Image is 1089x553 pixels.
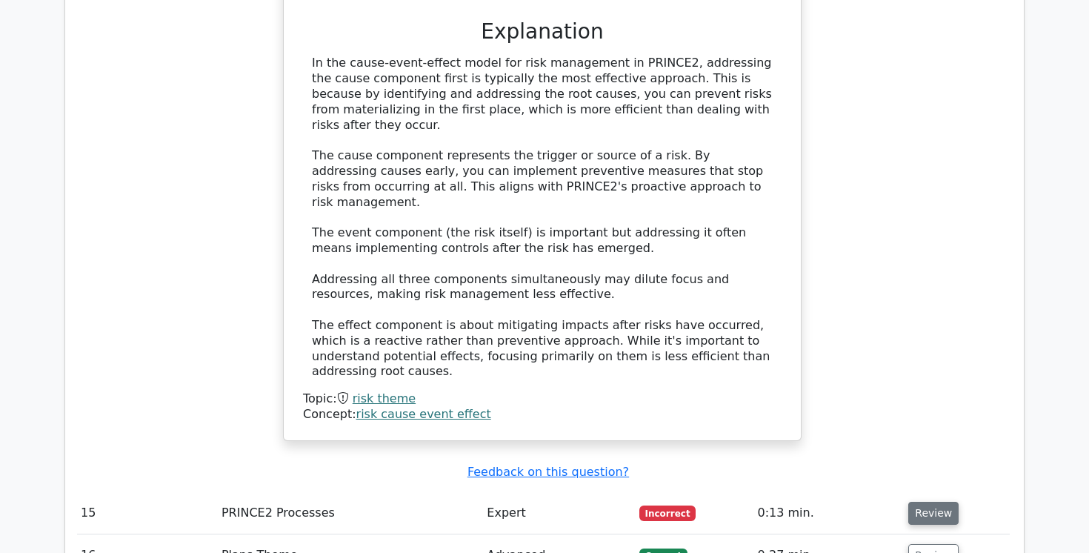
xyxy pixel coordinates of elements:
div: Concept: [303,407,782,423]
td: 0:13 min. [751,492,902,534]
button: Review [908,502,959,525]
td: Expert [481,492,633,534]
td: 15 [75,492,216,534]
a: Feedback on this question? [467,465,629,479]
a: risk theme [353,391,416,405]
span: Incorrect [639,506,696,520]
h3: Explanation [312,19,773,44]
a: risk cause event effect [356,407,491,421]
div: In the cause-event-effect model for risk management in PRINCE2, addressing the cause component fi... [312,56,773,380]
td: PRINCE2 Processes [216,492,481,534]
div: Topic: [303,391,782,407]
